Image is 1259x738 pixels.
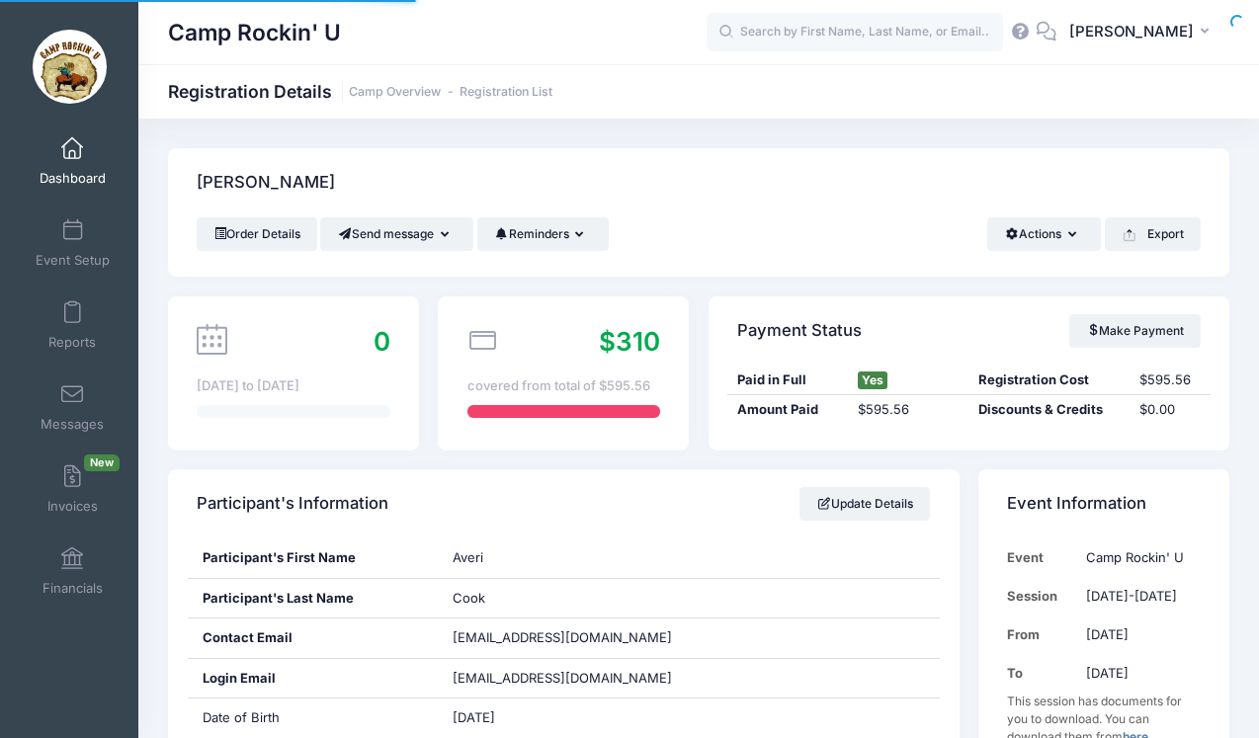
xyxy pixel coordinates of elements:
span: Dashboard [40,170,106,187]
span: [EMAIL_ADDRESS][DOMAIN_NAME] [453,669,700,689]
span: Averi [453,549,483,565]
span: Reports [48,334,96,351]
td: [DATE] [1076,654,1200,693]
div: Paid in Full [727,370,848,390]
button: Actions [987,217,1101,251]
div: Login Email [188,659,439,698]
button: Send message [320,217,473,251]
td: Session [1007,577,1076,615]
h4: Event Information [1007,476,1146,533]
div: $0.00 [1130,400,1210,420]
h4: Participant's Information [197,476,388,533]
a: Order Details [197,217,317,251]
td: Event [1007,538,1076,577]
span: Financials [42,580,103,597]
span: 0 [374,326,390,357]
span: Invoices [47,498,98,515]
span: Cook [453,590,485,606]
img: Camp Rockin' U [33,30,107,104]
div: Contact Email [188,618,439,658]
div: Participant's First Name [188,538,439,578]
td: From [1007,615,1076,654]
span: [PERSON_NAME] [1069,21,1194,42]
span: Messages [41,416,104,433]
div: $595.56 [1130,370,1210,390]
span: Yes [858,371,887,389]
div: $595.56 [848,400,968,420]
div: Registration Cost [968,370,1130,390]
span: [DATE] [453,709,495,725]
a: Reports [26,290,120,360]
a: Messages [26,372,120,442]
a: InvoicesNew [26,454,120,524]
div: [DATE] to [DATE] [197,376,389,396]
td: To [1007,654,1076,693]
h1: Camp Rockin' U [168,10,341,55]
h4: Payment Status [737,302,862,359]
a: Registration List [460,85,552,100]
button: Export [1105,217,1201,251]
button: Reminders [477,217,609,251]
td: [DATE] [1076,615,1200,654]
span: $310 [599,326,660,357]
td: Camp Rockin' U [1076,538,1200,577]
a: Make Payment [1069,314,1201,348]
div: Participant's Last Name [188,579,439,618]
span: Event Setup [36,252,110,269]
div: Date of Birth [188,698,439,738]
a: Dashboard [26,126,120,196]
button: [PERSON_NAME] [1056,10,1229,55]
a: Update Details [799,487,931,521]
div: Discounts & Credits [968,400,1130,420]
h4: [PERSON_NAME] [197,155,335,211]
div: Amount Paid [727,400,848,420]
span: [EMAIL_ADDRESS][DOMAIN_NAME] [453,629,672,645]
div: covered from total of $595.56 [467,376,660,396]
td: [DATE]-[DATE] [1076,577,1200,615]
h1: Registration Details [168,81,552,102]
a: Camp Overview [349,85,441,100]
span: New [84,454,120,471]
input: Search by First Name, Last Name, or Email... [707,13,1003,52]
a: Financials [26,536,120,606]
a: Event Setup [26,208,120,278]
